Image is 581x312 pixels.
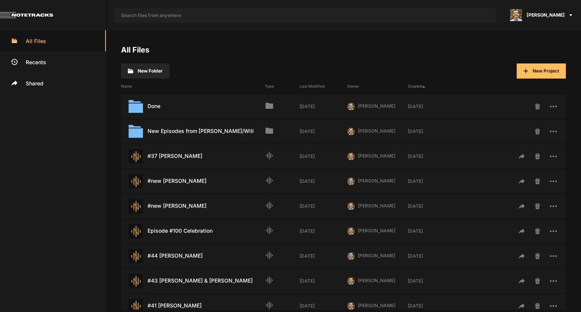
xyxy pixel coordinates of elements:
[300,103,347,110] div: [DATE]
[358,178,395,184] span: [PERSON_NAME]
[358,303,395,308] span: [PERSON_NAME]
[347,83,408,89] div: Owner
[129,249,143,263] img: star-track.png
[347,302,355,310] img: 424769395311cb87e8bb3f69157a6d24
[300,203,347,210] div: [DATE]
[129,99,143,114] img: folder.svg
[265,276,274,285] mat-icon: Audio
[121,174,265,188] div: #new [PERSON_NAME]
[347,153,355,160] img: 424769395311cb87e8bb3f69157a6d24
[121,63,169,79] button: New Folder
[300,228,347,235] div: [DATE]
[121,199,265,213] div: #new [PERSON_NAME]
[300,303,347,309] div: [DATE]
[510,9,522,21] img: 424769395311cb87e8bb3f69157a6d24
[408,278,455,284] div: [DATE]
[265,301,274,310] mat-icon: Audio
[121,45,149,54] a: All Files
[129,224,143,238] img: star-track.png
[265,226,274,235] mat-icon: Audio
[300,178,347,185] div: [DATE]
[408,228,455,235] div: [DATE]
[121,99,265,114] div: Done
[408,203,455,210] div: [DATE]
[129,124,143,139] img: folder.svg
[121,149,265,164] div: #37 [PERSON_NAME]
[408,83,455,89] div: Created
[121,224,265,238] div: Episode #100 Celebration
[347,252,355,260] img: 424769395311cb87e8bb3f69157a6d24
[265,126,274,135] mat-icon: Folder
[358,278,395,283] span: [PERSON_NAME]
[358,203,395,209] span: [PERSON_NAME]
[347,277,355,285] img: 424769395311cb87e8bb3f69157a6d24
[408,303,455,309] div: [DATE]
[121,124,265,139] div: New Episodes from [PERSON_NAME]/Will
[265,201,274,210] mat-icon: Audio
[347,128,355,135] img: 424769395311cb87e8bb3f69157a6d24
[408,103,455,110] div: [DATE]
[114,8,496,23] input: Search files from anywhere
[300,278,347,284] div: [DATE]
[533,68,559,74] span: New Project
[347,178,355,185] img: 424769395311cb87e8bb3f69157a6d24
[129,274,143,288] img: star-track.png
[129,174,143,188] img: star-track.png
[121,249,265,263] div: #44 [PERSON_NAME]
[408,178,455,185] div: [DATE]
[347,227,355,235] img: 424769395311cb87e8bb3f69157a6d24
[358,153,395,159] span: [PERSON_NAME]
[517,63,566,79] button: New Project
[265,176,274,185] mat-icon: Audio
[358,103,395,109] span: [PERSON_NAME]
[121,83,265,89] div: Name
[265,151,274,160] mat-icon: Audio
[527,12,565,19] span: [PERSON_NAME]
[265,251,274,260] mat-icon: Audio
[129,149,143,164] img: star-track.png
[358,253,395,258] span: [PERSON_NAME]
[358,228,395,233] span: [PERSON_NAME]
[300,253,347,259] div: [DATE]
[347,103,355,110] img: 424769395311cb87e8bb3f69157a6d24
[347,202,355,210] img: 424769395311cb87e8bb3f69157a6d24
[265,83,300,89] div: Type
[300,128,347,135] div: [DATE]
[408,253,455,259] div: [DATE]
[408,128,455,135] div: [DATE]
[300,153,347,160] div: [DATE]
[129,199,143,213] img: star-track.png
[265,101,274,110] mat-icon: Folder
[408,153,455,160] div: [DATE]
[358,128,395,134] span: [PERSON_NAME]
[121,274,265,288] div: #43 [PERSON_NAME] & [PERSON_NAME]
[300,83,347,89] div: Last Modified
